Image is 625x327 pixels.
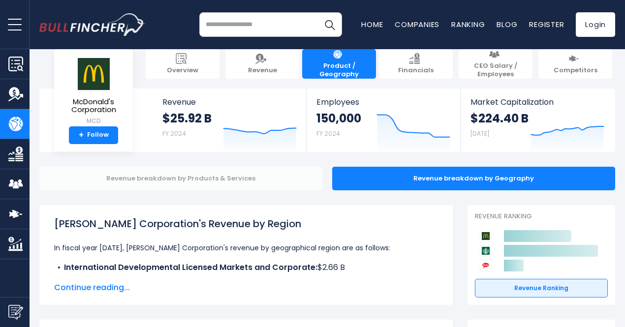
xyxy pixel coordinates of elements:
[459,49,532,79] a: CEO Salary / Employees
[316,111,361,126] strong: 150,000
[307,62,371,79] span: Product / Geography
[480,245,492,257] img: Starbucks Corporation competitors logo
[146,49,219,79] a: Overview
[62,98,125,114] span: McDonald's Corporation
[470,129,489,138] small: [DATE]
[64,273,194,285] b: International Operated Markets:
[79,131,84,140] strong: +
[316,129,340,138] small: FY 2024
[162,129,186,138] small: FY 2024
[62,57,125,126] a: McDonald's Corporation MCD
[307,89,460,152] a: Employees 150,000 FY 2024
[576,12,615,37] a: Login
[317,12,342,37] button: Search
[54,242,438,254] p: In fiscal year [DATE], [PERSON_NAME] Corporation's revenue by geographical region are as follows:
[554,66,597,75] span: Competitors
[54,282,438,294] span: Continue reading...
[39,13,145,36] a: Go to homepage
[162,111,212,126] strong: $25.92 B
[162,97,297,107] span: Revenue
[361,19,383,30] a: Home
[475,212,608,221] p: Revenue Ranking
[54,262,438,273] li: $2.66 B
[39,167,322,190] div: Revenue breakdown by Products & Services
[379,49,453,79] a: Financials
[497,19,517,30] a: Blog
[167,66,198,75] span: Overview
[480,260,492,271] img: Yum! Brands competitors logo
[62,117,125,125] small: MCD
[302,49,376,79] a: Product / Geography
[332,167,615,190] div: Revenue breakdown by Geography
[470,111,529,126] strong: $224.40 B
[248,66,277,75] span: Revenue
[475,279,608,297] a: Revenue Ranking
[54,216,438,231] h1: [PERSON_NAME] Corporation's Revenue by Region
[39,13,145,36] img: bullfincher logo
[538,49,612,79] a: Competitors
[69,126,118,144] a: +Follow
[398,66,434,75] span: Financials
[461,89,614,152] a: Market Capitalization $224.40 B [DATE]
[480,230,492,242] img: McDonald's Corporation competitors logo
[395,19,439,30] a: Companies
[464,62,528,79] span: CEO Salary / Employees
[64,262,317,273] b: International Developmental Licensed Markets and Corporate:
[153,89,307,152] a: Revenue $25.92 B FY 2024
[54,273,438,285] li: $12.63 B
[529,19,564,30] a: Register
[225,49,299,79] a: Revenue
[470,97,604,107] span: Market Capitalization
[451,19,485,30] a: Ranking
[316,97,450,107] span: Employees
